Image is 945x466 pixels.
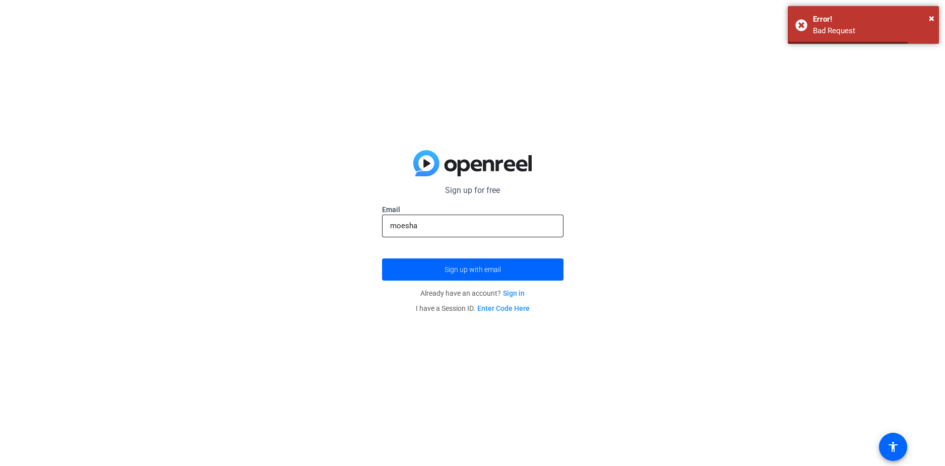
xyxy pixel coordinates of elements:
span: × [929,12,934,24]
div: Bad Request [813,25,931,37]
label: Email [382,205,563,215]
img: blue-gradient.svg [413,150,532,176]
button: Sign up with email [382,258,563,281]
span: I have a Session ID. [416,304,530,312]
a: Sign in [503,289,525,297]
button: Close [929,11,934,26]
input: Enter Email Address [390,220,555,232]
span: Already have an account? [420,289,525,297]
mat-icon: accessibility [887,441,899,453]
div: Error! [813,14,931,25]
a: Enter Code Here [477,304,530,312]
p: Sign up for free [382,184,563,196]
